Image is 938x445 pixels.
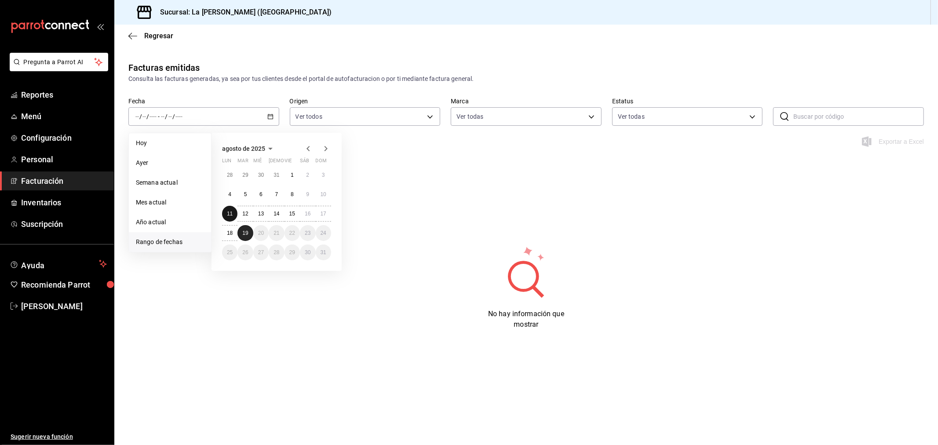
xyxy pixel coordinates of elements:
button: 5 de agosto de 2025 [237,186,253,202]
input: ---- [149,113,157,120]
label: Fecha [128,98,279,105]
span: agosto de 2025 [222,145,265,152]
span: / [172,113,175,120]
button: 27 de agosto de 2025 [253,244,269,260]
label: Marca [451,98,602,105]
button: 8 de agosto de 2025 [285,186,300,202]
abbr: 9 de agosto de 2025 [306,191,309,197]
abbr: domingo [316,158,327,167]
button: 10 de agosto de 2025 [316,186,331,202]
input: -- [161,113,165,120]
button: 6 de agosto de 2025 [253,186,269,202]
span: Suscripción [21,218,107,230]
button: 25 de agosto de 2025 [222,244,237,260]
abbr: 11 de agosto de 2025 [227,211,233,217]
input: -- [168,113,172,120]
abbr: 26 de agosto de 2025 [242,249,248,255]
button: 12 de agosto de 2025 [237,206,253,222]
input: -- [135,113,139,120]
abbr: 6 de agosto de 2025 [259,191,263,197]
div: Facturas emitidas [128,61,200,74]
button: 30 de agosto de 2025 [300,244,315,260]
button: 14 de agosto de 2025 [269,206,284,222]
abbr: 28 de agosto de 2025 [274,249,279,255]
button: Pregunta a Parrot AI [10,53,108,71]
div: Consulta las facturas generadas, ya sea por tus clientes desde el portal de autofacturacion o por... [128,74,924,84]
abbr: 31 de julio de 2025 [274,172,279,178]
abbr: 12 de agosto de 2025 [242,211,248,217]
abbr: 25 de agosto de 2025 [227,249,233,255]
button: 29 de agosto de 2025 [285,244,300,260]
button: open_drawer_menu [97,23,104,30]
span: No hay información que mostrar [488,310,564,328]
h3: Sucursal: La [PERSON_NAME] ([GEOGRAPHIC_DATA]) [153,7,332,18]
span: - [158,113,160,120]
button: 11 de agosto de 2025 [222,206,237,222]
span: Ver todas [456,112,483,121]
abbr: 16 de agosto de 2025 [305,211,310,217]
button: 9 de agosto de 2025 [300,186,315,202]
button: 3 de agosto de 2025 [316,167,331,183]
abbr: jueves [269,158,321,167]
span: Rango de fechas [136,237,204,247]
input: ---- [175,113,183,120]
button: 19 de agosto de 2025 [237,225,253,241]
input: Buscar por código [793,108,924,125]
abbr: 18 de agosto de 2025 [227,230,233,236]
abbr: 2 de agosto de 2025 [306,172,309,178]
button: 24 de agosto de 2025 [316,225,331,241]
button: 30 de julio de 2025 [253,167,269,183]
button: 22 de agosto de 2025 [285,225,300,241]
span: Hoy [136,139,204,148]
button: 23 de agosto de 2025 [300,225,315,241]
button: 31 de agosto de 2025 [316,244,331,260]
button: Regresar [128,32,173,40]
span: Inventarios [21,197,107,208]
button: 31 de julio de 2025 [269,167,284,183]
input: -- [142,113,146,120]
abbr: sábado [300,158,309,167]
span: Personal [21,153,107,165]
abbr: 28 de julio de 2025 [227,172,233,178]
span: Reportes [21,89,107,101]
button: 1 de agosto de 2025 [285,167,300,183]
span: Menú [21,110,107,122]
abbr: 13 de agosto de 2025 [258,211,264,217]
span: / [146,113,149,120]
button: 21 de agosto de 2025 [269,225,284,241]
button: 18 de agosto de 2025 [222,225,237,241]
span: Regresar [144,32,173,40]
abbr: 5 de agosto de 2025 [244,191,247,197]
abbr: 29 de agosto de 2025 [289,249,295,255]
span: Ayer [136,158,204,168]
abbr: 30 de julio de 2025 [258,172,264,178]
button: 16 de agosto de 2025 [300,206,315,222]
abbr: 20 de agosto de 2025 [258,230,264,236]
span: Ayuda [21,259,95,269]
abbr: 19 de agosto de 2025 [242,230,248,236]
abbr: 4 de agosto de 2025 [228,191,231,197]
button: 26 de agosto de 2025 [237,244,253,260]
abbr: 23 de agosto de 2025 [305,230,310,236]
abbr: 10 de agosto de 2025 [321,191,326,197]
abbr: 17 de agosto de 2025 [321,211,326,217]
span: Facturación [21,175,107,187]
abbr: 7 de agosto de 2025 [275,191,278,197]
button: 13 de agosto de 2025 [253,206,269,222]
abbr: 24 de agosto de 2025 [321,230,326,236]
button: 29 de julio de 2025 [237,167,253,183]
button: 2 de agosto de 2025 [300,167,315,183]
label: Estatus [612,98,763,105]
button: 4 de agosto de 2025 [222,186,237,202]
span: Sugerir nueva función [11,432,107,441]
span: / [139,113,142,120]
abbr: 22 de agosto de 2025 [289,230,295,236]
span: Recomienda Parrot [21,279,107,291]
abbr: 29 de julio de 2025 [242,172,248,178]
abbr: 31 de agosto de 2025 [321,249,326,255]
abbr: 1 de agosto de 2025 [291,172,294,178]
abbr: 3 de agosto de 2025 [322,172,325,178]
span: Pregunta a Parrot AI [24,58,95,67]
span: Ver todos [296,112,322,121]
abbr: 14 de agosto de 2025 [274,211,279,217]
